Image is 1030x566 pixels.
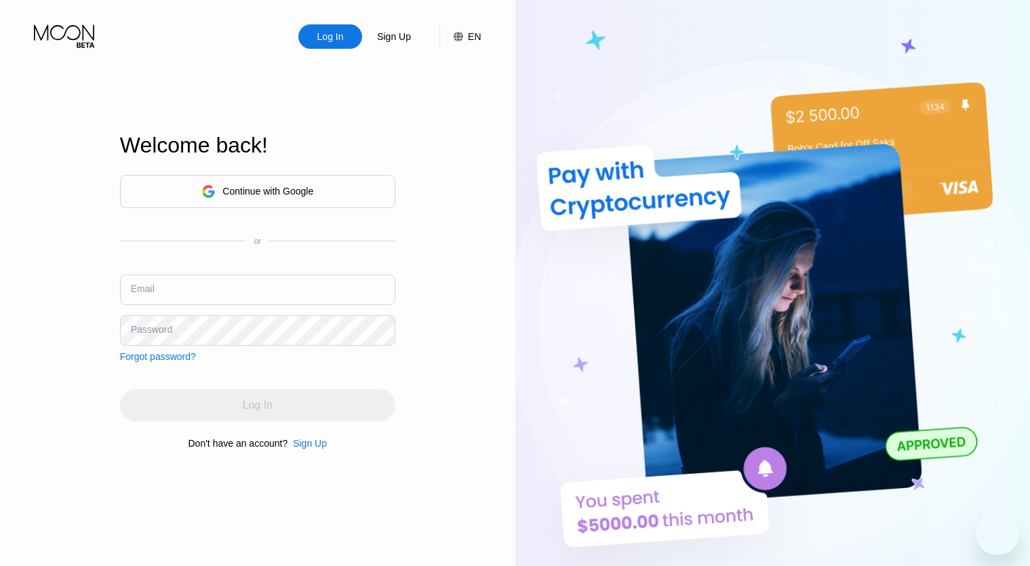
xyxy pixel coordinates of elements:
[288,438,327,449] div: Sign Up
[976,512,1019,555] iframe: Кнопка запуска окна обмена сообщениями
[316,30,345,43] div: Log In
[120,175,395,208] div: Continue with Google
[120,351,196,362] div: Forgot password?
[298,24,362,49] div: Log In
[468,31,481,42] div: EN
[293,438,327,449] div: Sign Up
[222,186,313,197] div: Continue with Google
[362,24,426,49] div: Sign Up
[131,324,172,335] div: Password
[254,237,261,246] div: or
[189,438,288,449] div: Don't have an account?
[120,133,395,158] div: Welcome back!
[131,283,155,294] div: Email
[439,24,481,49] div: EN
[376,30,412,43] div: Sign Up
